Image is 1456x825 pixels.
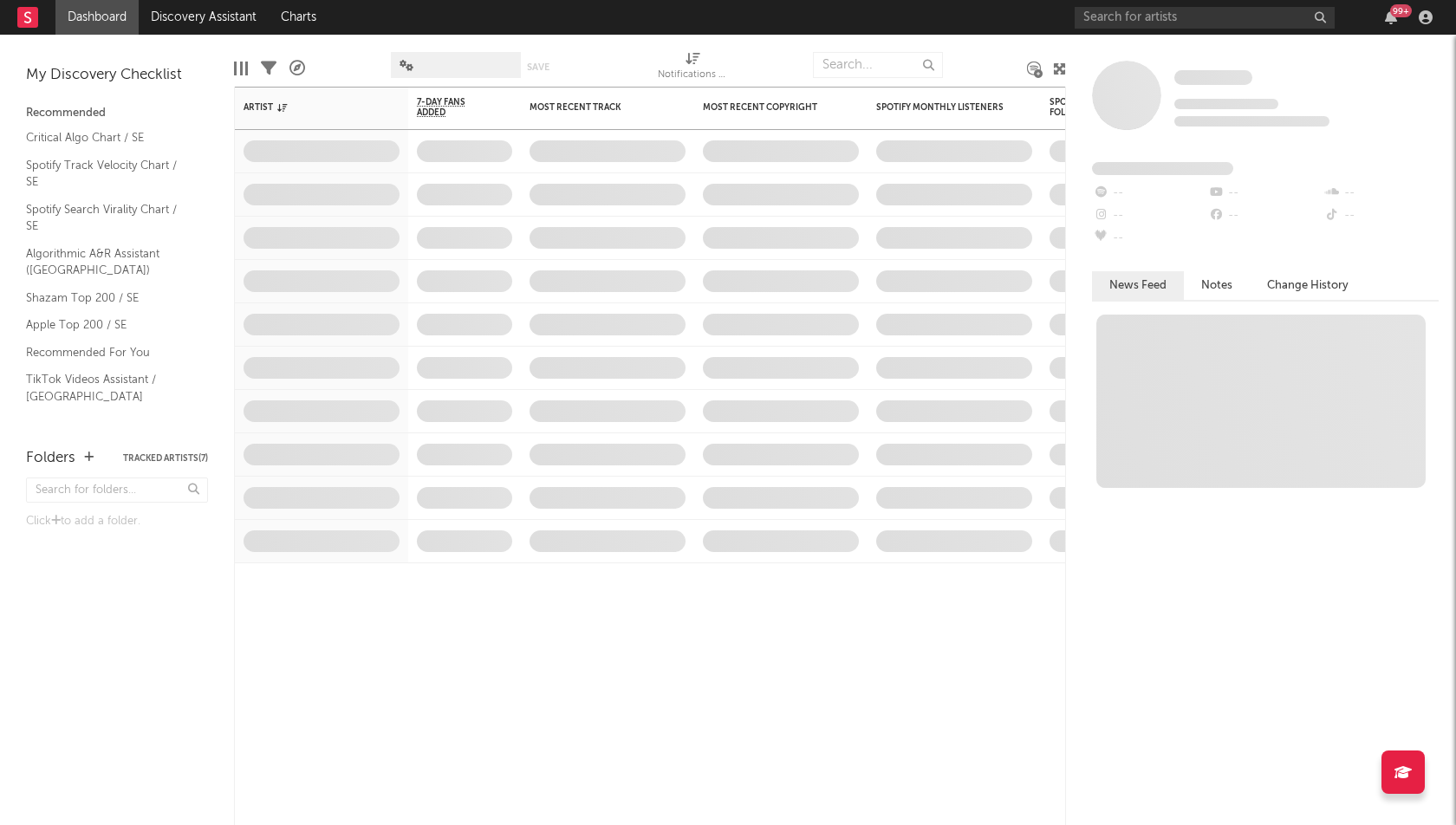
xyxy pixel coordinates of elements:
div: -- [1323,182,1439,205]
div: Edit Columns [234,43,248,94]
div: My Discovery Checklist [26,65,208,86]
button: Filter by Most Recent Copyright [842,99,859,116]
div: -- [1092,227,1207,250]
span: Tracking Since: [DATE] [1174,99,1278,109]
a: Critical Algo Chart / SE [26,128,191,147]
div: Most Recent Copyright [703,102,833,113]
button: Filter by Artist [382,99,400,116]
a: Apple Top 200 / SE [26,315,191,335]
button: Filter by 7-Day Fans Added [495,99,512,116]
div: Notifications (Artist) [658,65,727,86]
span: Fans Added by Platform [1092,162,1233,175]
div: -- [1323,205,1439,227]
button: Filter by Most Recent Track [668,99,686,116]
div: Spotify Followers [1050,97,1110,118]
div: Filters [261,43,276,94]
div: -- [1207,205,1323,227]
div: 99 + [1390,4,1412,17]
a: TikTok Videos Assistant / [GEOGRAPHIC_DATA] [26,370,191,406]
a: Spotify Track Velocity Chart / SE [26,156,191,192]
button: Save [527,62,549,72]
div: Most Recent Track [530,102,660,113]
a: Spotify Search Virality Chart / SE [26,200,191,236]
a: Some Artist [1174,69,1252,87]
button: 99+ [1385,10,1397,24]
input: Search for folders... [26,477,208,503]
div: A&R Pipeline [289,43,305,94]
div: Recommended [26,103,208,124]
span: 0 fans last week [1174,116,1329,127]
button: Tracked Artists(7) [123,454,208,463]
div: Notifications (Artist) [658,43,727,94]
a: Algorithmic A&R Assistant ([GEOGRAPHIC_DATA]) [26,244,191,280]
div: -- [1092,182,1207,205]
div: Click to add a folder. [26,511,208,532]
a: Recommended For You [26,343,191,362]
input: Search... [813,52,943,78]
button: Filter by Spotify Monthly Listeners [1015,99,1032,116]
div: Spotify Monthly Listeners [876,102,1006,113]
a: TikTok Sounds Assistant / [GEOGRAPHIC_DATA] [26,414,191,450]
button: News Feed [1092,271,1184,300]
span: 7-Day Fans Added [417,97,486,118]
div: -- [1207,182,1323,205]
div: Folders [26,448,75,469]
a: Shazam Top 200 / SE [26,289,191,308]
span: Some Artist [1174,70,1252,85]
div: -- [1092,205,1207,227]
div: Artist [244,102,374,113]
button: Change History [1250,271,1366,300]
button: Notes [1184,271,1250,300]
input: Search for artists [1075,7,1335,29]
